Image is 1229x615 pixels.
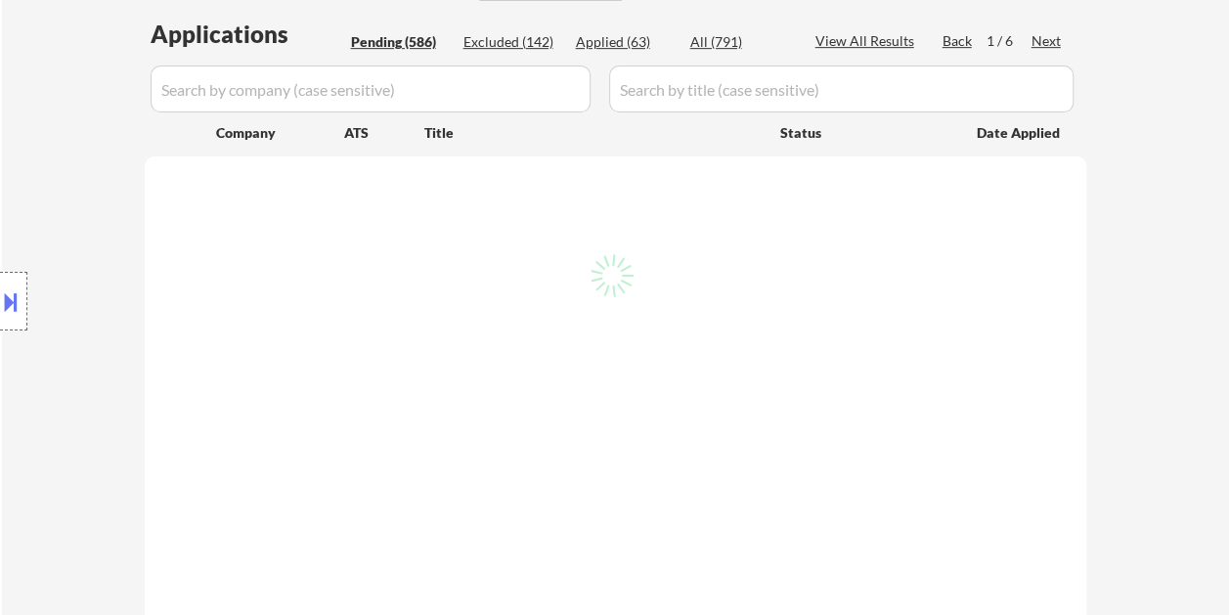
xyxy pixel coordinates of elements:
input: Search by title (case sensitive) [609,66,1074,112]
div: Date Applied [977,123,1063,143]
div: Back [943,31,974,51]
div: 1 / 6 [987,31,1031,51]
input: Search by company (case sensitive) [151,66,591,112]
div: Next [1031,31,1063,51]
div: Applications [151,22,344,46]
div: Applied (63) [576,32,674,52]
div: Pending (586) [351,32,449,52]
div: Title [424,123,762,143]
div: All (791) [690,32,788,52]
div: Excluded (142) [463,32,561,52]
div: Status [780,114,948,150]
div: ATS [344,123,424,143]
div: View All Results [815,31,920,51]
